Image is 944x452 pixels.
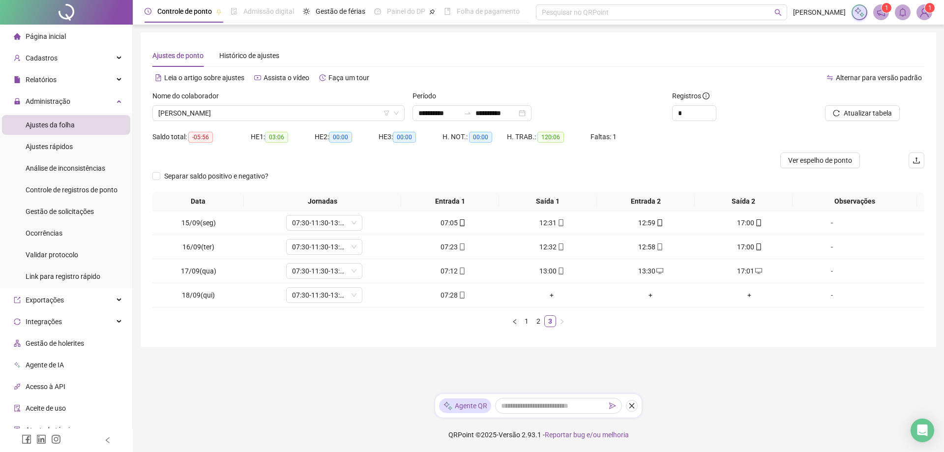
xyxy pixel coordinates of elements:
[545,431,629,439] span: Reportar bug e/ou melhoria
[36,434,46,444] span: linkedin
[14,297,21,303] span: export
[152,192,244,211] th: Data
[26,121,75,129] span: Ajustes da folha
[439,398,491,413] div: Agente QR
[152,131,251,143] div: Saldo total:
[26,318,62,326] span: Integrações
[14,405,21,412] span: audit
[292,215,356,230] span: 07:30-11:30-13:00-18:00
[590,133,617,141] span: Faltas: 1
[898,8,907,17] span: bell
[672,90,709,101] span: Registros
[754,243,762,250] span: mobile
[14,76,21,83] span: file
[14,426,21,433] span: solution
[315,131,379,143] div: HE 2:
[928,4,932,11] span: 1
[26,208,94,215] span: Gestão de solicitações
[26,404,66,412] span: Aceite de uso
[803,266,861,276] div: -
[251,131,315,143] div: HE 1:
[499,431,520,439] span: Versão
[544,315,556,327] li: 3
[442,131,507,143] div: H. NOT.:
[351,268,357,274] span: down
[26,164,105,172] span: Análise de inconsistências
[655,243,663,250] span: mobile
[181,219,216,227] span: 15/09(seg)
[826,74,833,81] span: swap
[182,243,214,251] span: 16/09(ter)
[605,217,696,228] div: 12:59
[655,268,663,274] span: desktop
[243,7,294,15] span: Admissão digital
[877,8,885,17] span: notification
[533,316,544,327] a: 2
[854,7,865,18] img: sparkle-icon.fc2bf0ac1784a2077858766a79e2daf3.svg
[559,319,565,325] span: right
[557,268,564,274] span: mobile
[509,315,521,327] button: left
[754,268,762,274] span: desktop
[556,315,568,327] li: Próxima página
[464,109,472,117] span: swap-right
[833,110,840,117] span: reload
[351,292,357,298] span: down
[133,418,944,452] footer: QRPoint © 2025 - 2.93.1 -
[351,220,357,226] span: down
[254,74,261,81] span: youtube
[512,319,518,325] span: left
[292,288,356,302] span: 07:30-11:30-13:00-18:00
[413,90,442,101] label: Período
[26,97,70,105] span: Administração
[605,241,696,252] div: 12:58
[917,5,932,20] img: 39862
[387,7,425,15] span: Painel do DP
[26,229,62,237] span: Ocorrências
[597,192,695,211] th: Entrada 2
[457,7,520,15] span: Folha de pagamento
[537,132,564,143] span: 120:06
[429,9,435,15] span: pushpin
[803,290,861,301] div: -
[408,266,499,276] div: 07:12
[231,8,237,15] span: file-done
[695,192,793,211] th: Saída 2
[532,315,544,327] li: 2
[329,132,352,143] span: 00:00
[14,33,21,40] span: home
[443,401,453,411] img: sparkle-icon.fc2bf0ac1784a2077858766a79e2daf3.svg
[152,90,225,101] label: Nome do colaborador
[605,290,696,301] div: +
[704,241,795,252] div: 17:00
[26,361,64,369] span: Agente de IA
[26,272,100,280] span: Link para registro rápido
[704,266,795,276] div: 17:01
[292,240,356,254] span: 07:30-11:30-13:00-18:00
[104,437,111,444] span: left
[374,8,381,15] span: dashboard
[328,74,369,82] span: Faça um tour
[836,74,922,82] span: Alternar para versão padrão
[444,8,451,15] span: book
[655,219,663,226] span: mobile
[458,243,466,250] span: mobile
[14,383,21,390] span: api
[393,132,416,143] span: 00:00
[925,3,935,13] sup: Atualize o seu contato no menu Meus Dados
[408,241,499,252] div: 07:23
[469,132,492,143] span: 00:00
[521,316,532,327] a: 1
[793,192,917,211] th: Observações
[188,132,213,143] span: -05:56
[506,290,597,301] div: +
[14,340,21,347] span: apartment
[509,315,521,327] li: Página anterior
[383,110,389,116] span: filter
[155,74,162,81] span: file-text
[780,152,860,168] button: Ver espelho de ponto
[379,131,442,143] div: HE 3:
[51,434,61,444] span: instagram
[506,266,597,276] div: 13:00
[244,192,401,211] th: Jornadas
